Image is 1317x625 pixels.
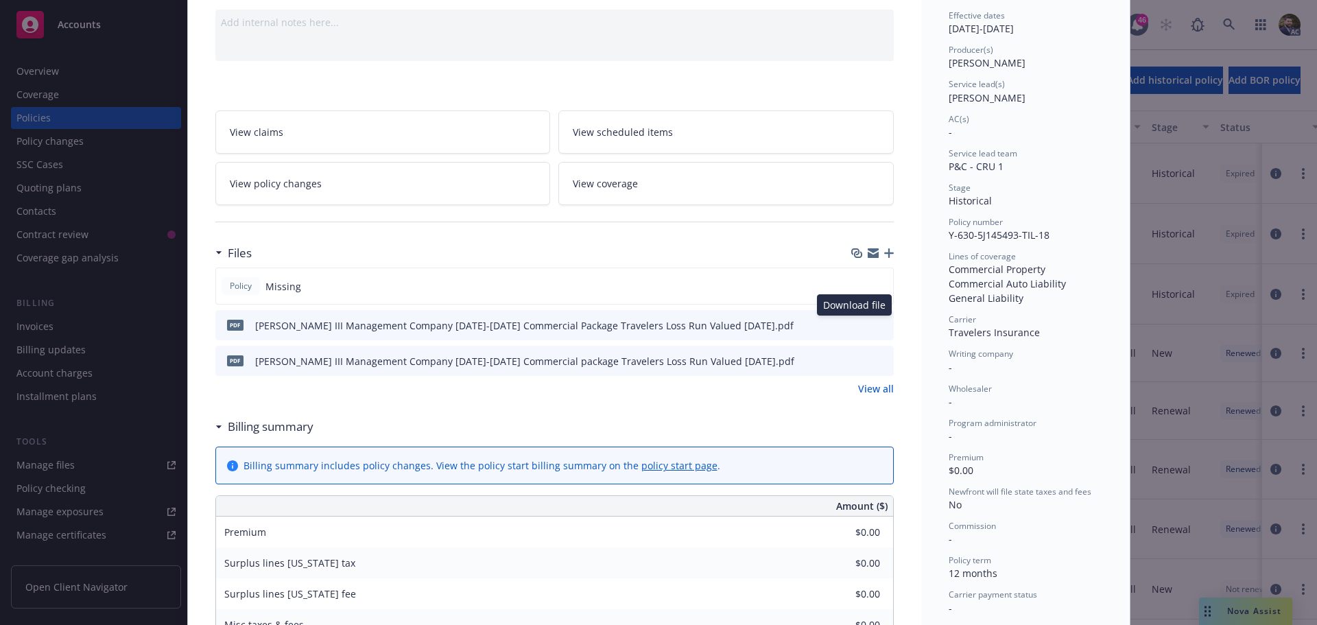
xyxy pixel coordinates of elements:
[265,279,301,294] span: Missing
[949,348,1013,359] span: Writing company
[228,244,252,262] h3: Files
[949,520,996,532] span: Commission
[227,280,254,292] span: Policy
[949,262,1102,276] div: Commercial Property
[949,429,952,443] span: -
[215,110,551,154] a: View claims
[799,584,888,604] input: 0.00
[949,160,1004,173] span: P&C - CRU 1
[230,176,322,191] span: View policy changes
[949,10,1102,36] div: [DATE] - [DATE]
[949,91,1025,104] span: [PERSON_NAME]
[949,126,952,139] span: -
[221,15,888,30] div: Add internal notes here...
[854,354,865,368] button: download file
[255,354,794,368] div: [PERSON_NAME] III Management Company [DATE]-[DATE] Commercial package Travelers Loss Run Valued [...
[949,567,997,580] span: 12 months
[224,556,355,569] span: Surplus lines [US_STATE] tax
[799,553,888,574] input: 0.00
[836,499,888,513] span: Amount ($)
[224,587,356,600] span: Surplus lines [US_STATE] fee
[215,244,252,262] div: Files
[949,361,952,374] span: -
[949,464,973,477] span: $0.00
[949,216,1003,228] span: Policy number
[949,10,1005,21] span: Effective dates
[227,355,244,366] span: pdf
[949,56,1025,69] span: [PERSON_NAME]
[949,602,952,615] span: -
[949,383,992,394] span: Wholesaler
[949,532,952,545] span: -
[573,125,673,139] span: View scheduled items
[573,176,638,191] span: View coverage
[949,194,992,207] span: Historical
[858,381,894,396] a: View all
[949,182,971,193] span: Stage
[949,498,962,511] span: No
[558,162,894,205] a: View coverage
[215,162,551,205] a: View policy changes
[799,522,888,543] input: 0.00
[949,113,969,125] span: AC(s)
[854,318,865,333] button: download file
[949,148,1017,159] span: Service lead team
[949,44,993,56] span: Producer(s)
[215,418,313,436] div: Billing summary
[244,458,720,473] div: Billing summary includes policy changes. View the policy start billing summary on the .
[949,451,984,463] span: Premium
[876,354,888,368] button: preview file
[949,250,1016,262] span: Lines of coverage
[949,417,1036,429] span: Program administrator
[255,318,794,333] div: [PERSON_NAME] III Management Company [DATE]-[DATE] Commercial Package Travelers Loss Run Valued [...
[949,589,1037,600] span: Carrier payment status
[876,318,888,333] button: preview file
[949,326,1040,339] span: Travelers Insurance
[817,294,892,316] div: Download file
[224,526,266,539] span: Premium
[228,418,313,436] h3: Billing summary
[949,486,1091,497] span: Newfront will file state taxes and fees
[949,314,976,325] span: Carrier
[641,459,717,472] a: policy start page
[227,320,244,330] span: pdf
[949,78,1005,90] span: Service lead(s)
[949,291,1102,305] div: General Liability
[558,110,894,154] a: View scheduled items
[949,228,1049,241] span: Y-630-5J145493-TIL-18
[949,276,1102,291] div: Commercial Auto Liability
[949,554,991,566] span: Policy term
[949,395,952,408] span: -
[230,125,283,139] span: View claims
